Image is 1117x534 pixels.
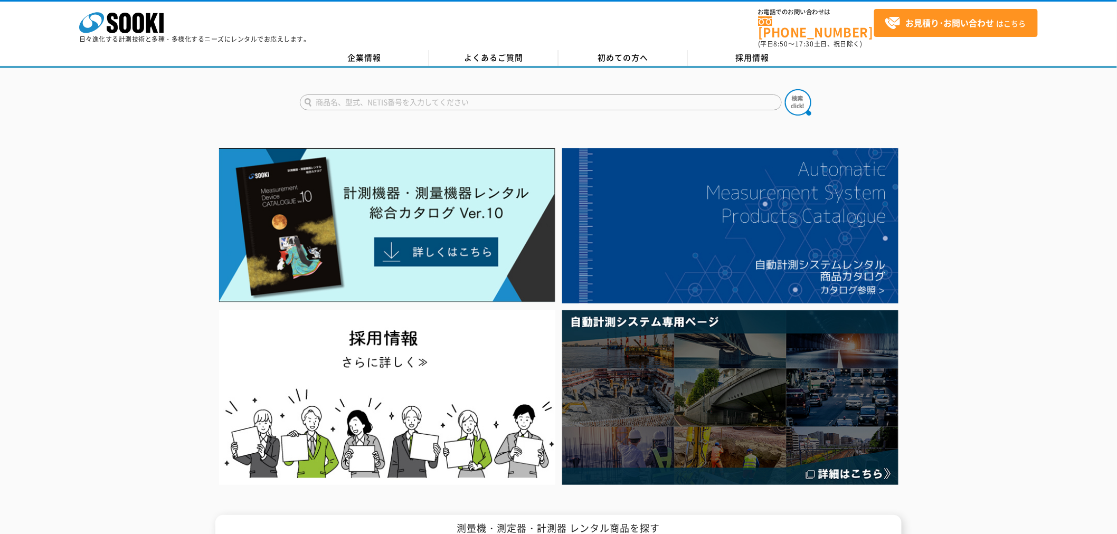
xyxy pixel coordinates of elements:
span: はこちら [885,15,1026,31]
span: お電話でのお問い合わせは [758,9,874,15]
a: 初めての方へ [558,50,688,66]
a: [PHONE_NUMBER] [758,16,874,38]
img: 自動計測システム専用ページ [562,310,898,485]
span: 初めての方へ [598,52,649,63]
input: 商品名、型式、NETIS番号を入力してください [300,94,782,110]
img: Catalog Ver10 [219,148,555,302]
a: よくあるご質問 [429,50,558,66]
p: 日々進化する計測技術と多種・多様化するニーズにレンタルでお応えします。 [79,36,310,42]
span: 17:30 [795,39,814,49]
span: 8:50 [774,39,789,49]
img: btn_search.png [785,89,811,116]
img: 自動計測システムカタログ [562,148,898,303]
a: 企業情報 [300,50,429,66]
a: お見積り･お問い合わせはこちら [874,9,1038,37]
strong: お見積り･お問い合わせ [906,16,995,29]
a: 採用情報 [688,50,817,66]
span: (平日 ～ 土日、祝日除く) [758,39,863,49]
img: SOOKI recruit [219,310,555,485]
